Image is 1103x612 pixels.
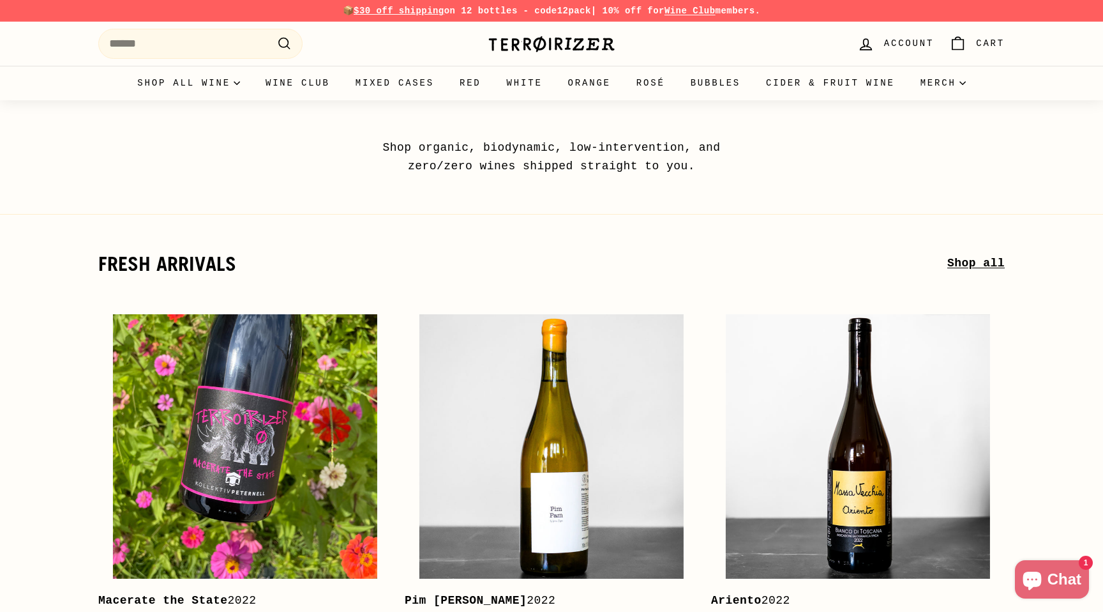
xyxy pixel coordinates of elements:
[98,592,379,610] div: 2022
[908,66,979,100] summary: Merch
[405,594,527,607] b: Pim [PERSON_NAME]
[98,253,947,275] h2: fresh arrivals
[98,594,228,607] b: Macerate the State
[753,66,908,100] a: Cider & Fruit Wine
[678,66,753,100] a: Bubbles
[447,66,494,100] a: Red
[1011,560,1093,602] inbox-online-store-chat: Shopify online store chat
[405,592,686,610] div: 2022
[557,6,591,16] strong: 12pack
[711,594,762,607] b: Ariento
[942,25,1012,63] a: Cart
[555,66,624,100] a: Orange
[73,66,1030,100] div: Primary
[354,6,444,16] span: $30 off shipping
[850,25,942,63] a: Account
[253,66,343,100] a: Wine Club
[98,4,1005,18] p: 📦 on 12 bottles - code | 10% off for members.
[976,36,1005,50] span: Cart
[354,139,749,176] p: Shop organic, biodynamic, low-intervention, and zero/zero wines shipped straight to you.
[494,66,555,100] a: White
[664,6,716,16] a: Wine Club
[947,254,1005,273] a: Shop all
[624,66,678,100] a: Rosé
[884,36,934,50] span: Account
[711,592,992,610] div: 2022
[343,66,447,100] a: Mixed Cases
[124,66,253,100] summary: Shop all wine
